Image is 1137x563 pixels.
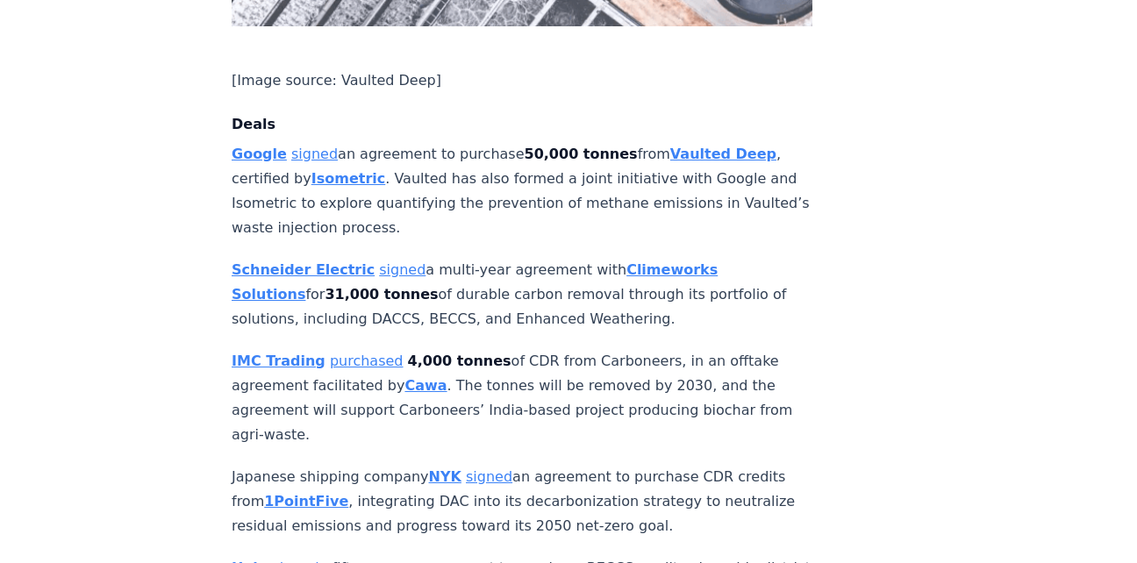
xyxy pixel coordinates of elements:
[232,146,287,162] a: Google
[232,261,375,278] a: Schneider Electric
[232,349,812,447] p: of CDR from Carboneers, in an offtake agreement facilitated by . The tonnes will be removed by 20...
[232,261,718,303] a: Climeworks Solutions
[466,468,512,485] a: signed
[404,377,447,394] a: Cawa
[330,353,404,369] a: purchased
[311,170,386,187] a: Isometric
[232,68,812,93] p: [Image source: Vaulted Deep]
[670,146,776,162] a: Vaulted Deep
[429,468,461,485] a: NYK
[232,258,812,331] p: a multi-year agreement with for of durable carbon removal through its portfolio of solutions, inc...
[232,142,812,240] p: an agreement to purchase from , certified by . Vaulted has also formed a joint initiative with Go...
[379,261,425,278] a: signed
[232,353,325,369] a: IMC Trading
[232,116,275,132] strong: Deals
[325,286,438,303] strong: 31,000 tonnes
[408,353,511,369] strong: 4,000 tonnes
[264,493,348,510] a: 1PointFive
[232,465,812,538] p: Japanese shipping company an agreement to purchase CDR credits from , integrating DAC into its de...
[291,146,338,162] a: signed
[525,146,638,162] strong: 50,000 tonnes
